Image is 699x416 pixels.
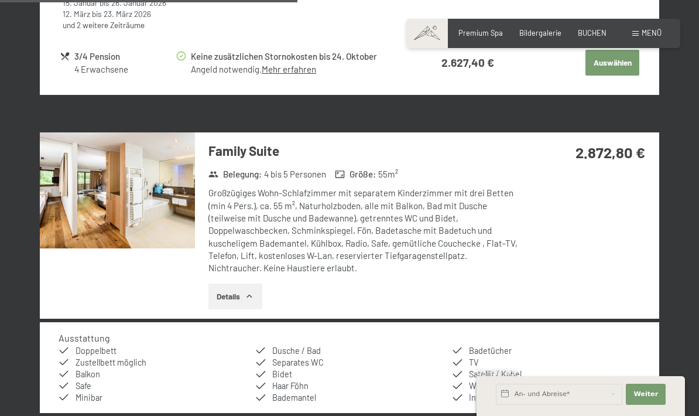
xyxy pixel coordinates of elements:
[74,50,175,63] div: 3/4 Pension
[208,142,520,160] h3: Family Suite
[519,28,561,37] a: Bildergalerie
[575,143,645,161] strong: 2.872,80 €
[272,369,292,379] span: Bidet
[76,346,117,356] span: Doppelbett
[104,9,151,19] time: 23.03.2026
[191,50,406,63] div: Keine zusätzlichen Stornokosten bis 24. Oktober
[272,346,321,356] span: Dusche / Bad
[469,381,493,391] span: WLAN
[585,50,639,76] button: Auswählen
[626,384,666,405] button: Weiter
[76,357,146,367] span: Zustellbett möglich
[59,332,110,343] h4: Ausstattung
[264,168,326,180] span: 4 bis 5 Personen
[76,381,91,391] span: Safe
[642,28,662,37] span: Menü
[76,369,100,379] span: Balkon
[208,187,520,274] div: Großzügiges Wohn-Schlafzimmer mit separatem Kinderzimmer mit drei Betten (min 4 Pers.), ca. 55 m²...
[208,284,262,309] button: Details
[335,168,376,180] strong: Größe :
[40,132,195,248] img: mss_renderimg.php
[63,8,200,19] div: bis
[458,28,503,37] a: Premium Spa
[469,369,522,379] span: Satellit / Kabel
[378,168,398,180] span: 55 m²
[262,64,316,74] a: Mehr erfahren
[272,381,309,391] span: Haar Föhn
[469,357,478,367] span: TV
[578,28,607,37] a: BUCHEN
[633,390,658,399] span: Weiter
[477,369,517,376] span: Schnellanfrage
[272,357,324,367] span: Separates WC
[63,9,90,19] time: 12.03.2026
[272,393,316,403] span: Bademantel
[191,63,406,76] div: Angeld notwendig.
[74,63,175,76] div: 4 Erwachsene
[63,20,145,30] a: und 2 weitere Zeiträume
[76,393,102,403] span: Minibar
[441,56,494,69] strong: 2.627,40 €
[208,168,262,180] strong: Belegung :
[469,346,512,356] span: Badetücher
